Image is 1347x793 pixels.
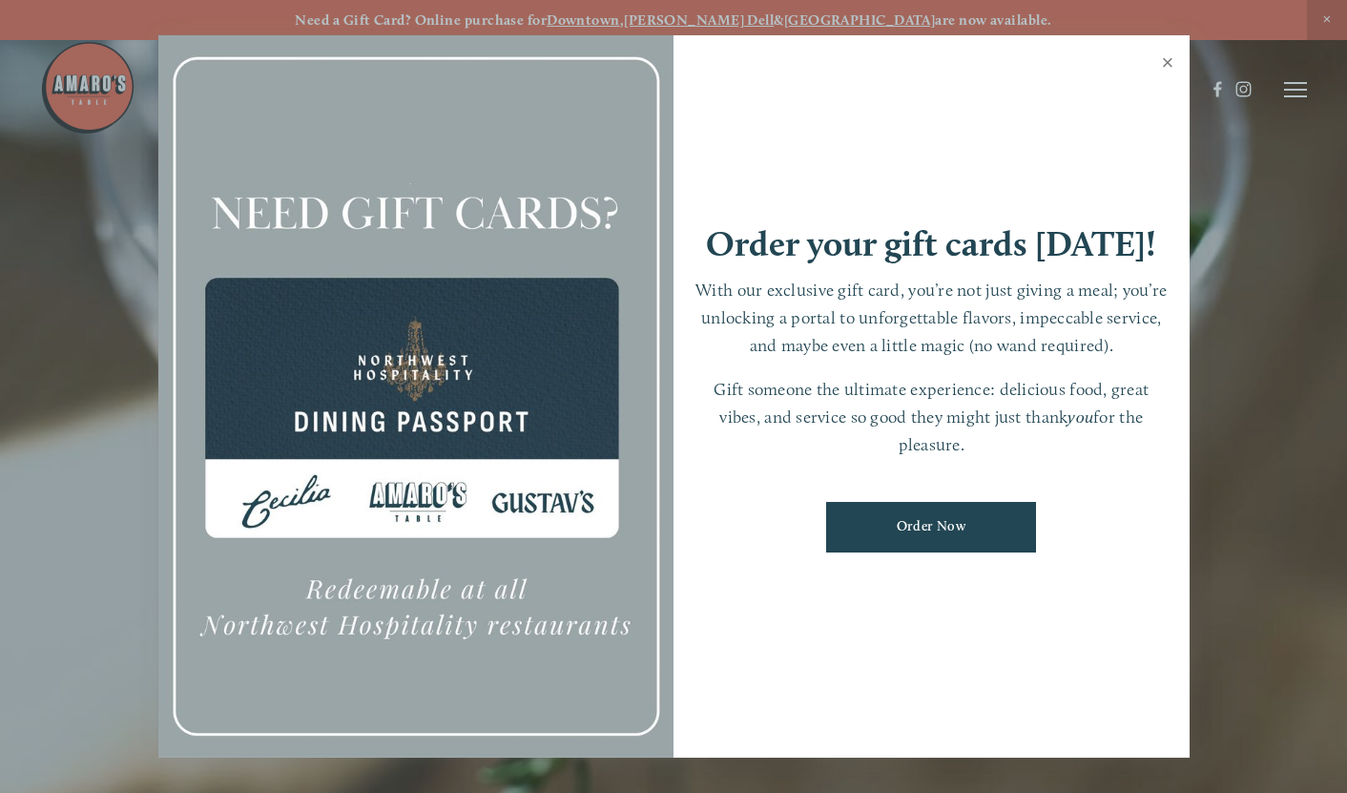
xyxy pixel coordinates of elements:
h1: Order your gift cards [DATE]! [706,226,1156,261]
a: Order Now [826,502,1036,553]
a: Close [1150,38,1187,92]
p: With our exclusive gift card, you’re not just giving a meal; you’re unlocking a portal to unforge... [693,277,1171,359]
em: you [1067,407,1093,427]
p: Gift someone the ultimate experience: delicious food, great vibes, and service so good they might... [693,376,1171,458]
